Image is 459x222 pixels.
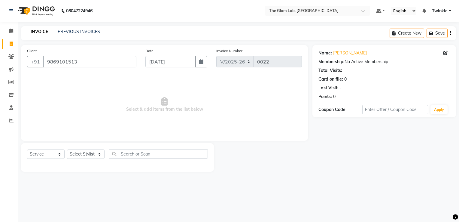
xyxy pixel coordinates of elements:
[432,8,448,14] span: Twinkle
[318,85,339,91] div: Last Visit:
[318,59,345,65] div: Membership:
[27,56,44,67] button: +91
[27,75,302,135] span: Select & add items from the list below
[28,26,50,37] a: INVOICE
[27,48,37,54] label: Client
[109,149,208,159] input: Search or Scan
[430,105,448,114] button: Apply
[58,29,100,34] a: PREVIOUS INVOICES
[333,50,367,56] a: [PERSON_NAME]
[344,76,347,82] div: 0
[216,48,242,54] label: Invoice Number
[145,48,154,54] label: Date
[318,50,332,56] div: Name:
[318,106,362,113] div: Coupon Code
[318,59,450,65] div: No Active Membership
[43,56,136,67] input: Search by Name/Mobile/Email/Code
[318,76,343,82] div: Card on file:
[340,85,342,91] div: -
[362,105,428,114] input: Enter Offer / Coupon Code
[66,2,93,19] b: 08047224946
[15,2,56,19] img: logo
[333,94,336,100] div: 0
[390,29,424,38] button: Create New
[318,67,342,74] div: Total Visits:
[318,94,332,100] div: Points:
[427,29,448,38] button: Save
